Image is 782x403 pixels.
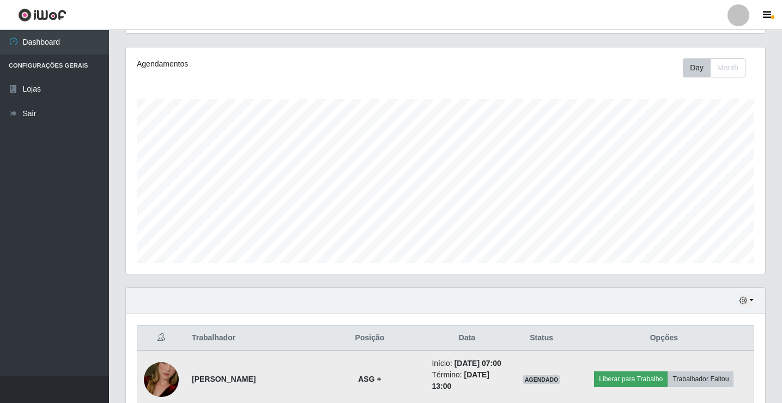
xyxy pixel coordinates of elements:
[425,326,508,351] th: Data
[509,326,574,351] th: Status
[358,375,381,383] strong: ASG +
[454,359,501,368] time: [DATE] 07:00
[314,326,425,351] th: Posição
[683,58,754,77] div: Toolbar with button groups
[683,58,745,77] div: First group
[594,371,668,387] button: Liberar para Trabalho
[18,8,66,22] img: CoreUI Logo
[574,326,754,351] th: Opções
[137,58,385,70] div: Agendamentos
[710,58,745,77] button: Month
[185,326,314,351] th: Trabalhador
[683,58,711,77] button: Day
[523,375,561,384] span: AGENDADO
[668,371,733,387] button: Trabalhador Faltou
[432,358,502,369] li: Início:
[432,369,502,392] li: Término:
[192,375,256,383] strong: [PERSON_NAME]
